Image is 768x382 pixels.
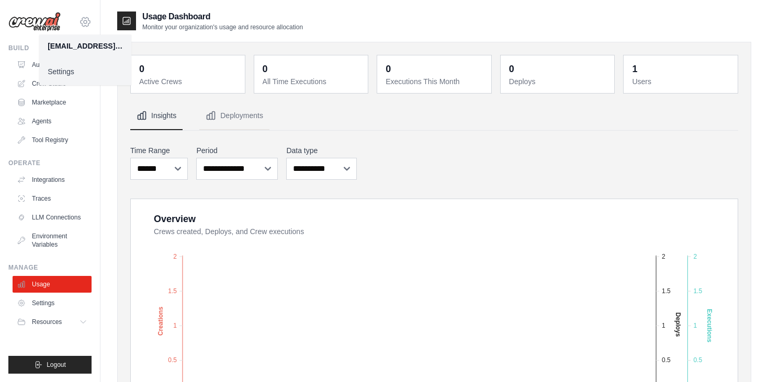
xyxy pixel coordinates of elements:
[13,56,92,73] a: Automations
[32,318,62,326] span: Resources
[173,252,177,260] tspan: 2
[48,41,123,51] div: [EMAIL_ADDRESS][DOMAIN_NAME]
[130,102,738,130] nav: Tabs
[199,102,269,130] button: Deployments
[13,276,92,293] a: Usage
[286,145,356,156] label: Data type
[8,263,92,272] div: Manage
[8,356,92,374] button: Logout
[706,309,713,342] text: Executions
[168,356,177,364] tspan: 0.5
[693,252,697,260] tspan: 2
[13,113,92,130] a: Agents
[386,76,485,87] dt: Executions This Month
[386,62,391,76] div: 0
[142,23,303,31] p: Monitor your organization's usage and resource allocation
[693,322,697,329] tspan: 1
[662,356,671,364] tspan: 0.5
[13,295,92,311] a: Settings
[130,102,183,130] button: Insights
[693,356,702,364] tspan: 0.5
[173,322,177,329] tspan: 1
[130,145,188,156] label: Time Range
[263,76,362,87] dt: All Time Executions
[196,145,278,156] label: Period
[154,212,196,226] div: Overview
[13,209,92,226] a: LLM Connections
[263,62,268,76] div: 0
[662,252,665,260] tspan: 2
[39,62,131,81] a: Settings
[632,62,637,76] div: 1
[139,62,144,76] div: 0
[139,76,239,87] dt: Active Crews
[154,226,725,237] dt: Crews created, Deploys, and Crew executions
[8,159,92,167] div: Operate
[13,171,92,188] a: Integrations
[693,287,702,294] tspan: 1.5
[13,75,92,92] a: Crew Studio
[13,228,92,253] a: Environment Variables
[662,287,671,294] tspan: 1.5
[13,190,92,207] a: Traces
[662,322,665,329] tspan: 1
[157,306,164,335] text: Creations
[509,76,608,87] dt: Deploys
[8,12,61,32] img: Logo
[47,361,66,369] span: Logout
[674,312,682,337] text: Deploys
[13,314,92,330] button: Resources
[8,44,92,52] div: Build
[632,76,731,87] dt: Users
[13,132,92,148] a: Tool Registry
[509,62,514,76] div: 0
[168,287,177,294] tspan: 1.5
[142,10,303,23] h2: Usage Dashboard
[13,94,92,111] a: Marketplace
